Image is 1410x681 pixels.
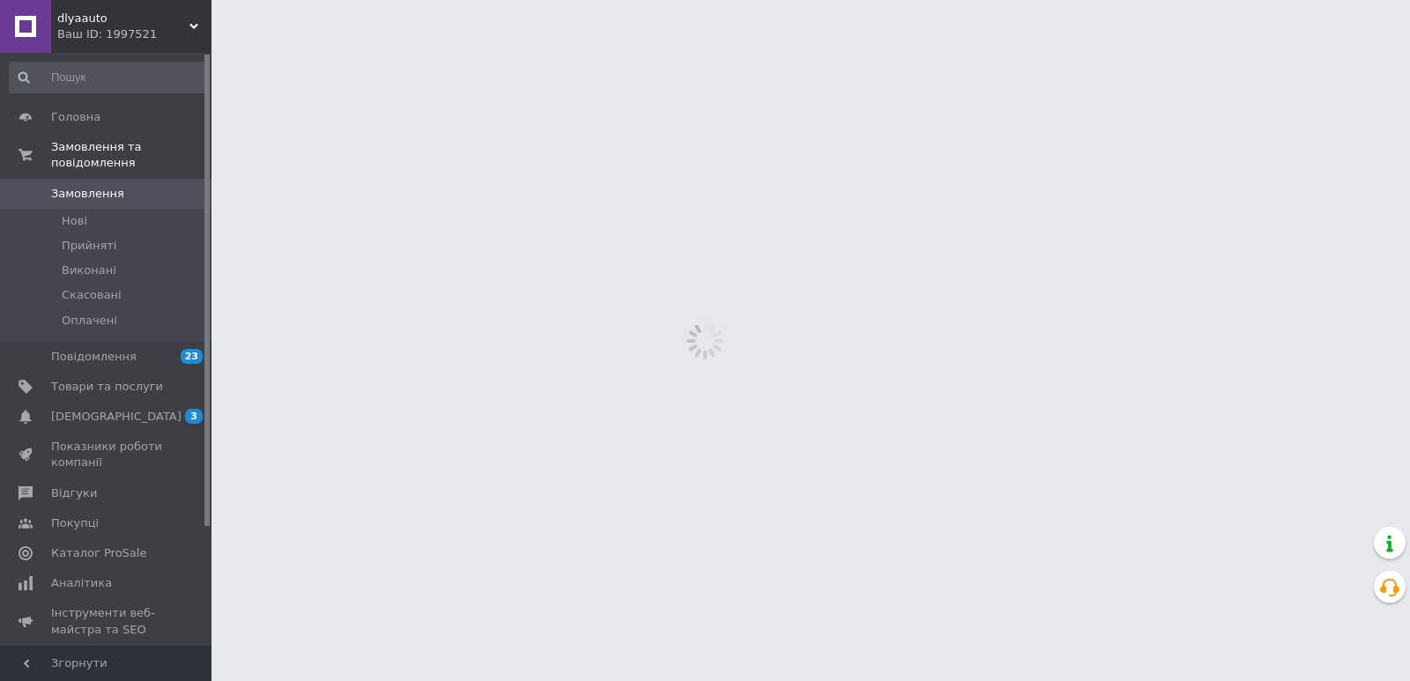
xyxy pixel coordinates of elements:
[57,11,189,26] span: dlyaauto
[181,349,203,364] span: 23
[62,287,122,303] span: Скасовані
[62,263,116,278] span: Виконані
[62,213,87,229] span: Нові
[51,575,112,591] span: Аналітика
[51,349,137,365] span: Повідомлення
[51,439,163,470] span: Показники роботи компанії
[51,485,97,501] span: Відгуки
[185,409,203,424] span: 3
[51,409,182,425] span: [DEMOGRAPHIC_DATA]
[57,26,211,42] div: Ваш ID: 1997521
[51,605,163,637] span: Інструменти веб-майстра та SEO
[51,515,99,531] span: Покупці
[51,545,146,561] span: Каталог ProSale
[51,109,100,125] span: Головна
[51,186,124,202] span: Замовлення
[62,313,117,329] span: Оплачені
[51,379,163,395] span: Товари та послуги
[51,139,211,171] span: Замовлення та повідомлення
[62,238,116,254] span: Прийняті
[9,62,208,93] input: Пошук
